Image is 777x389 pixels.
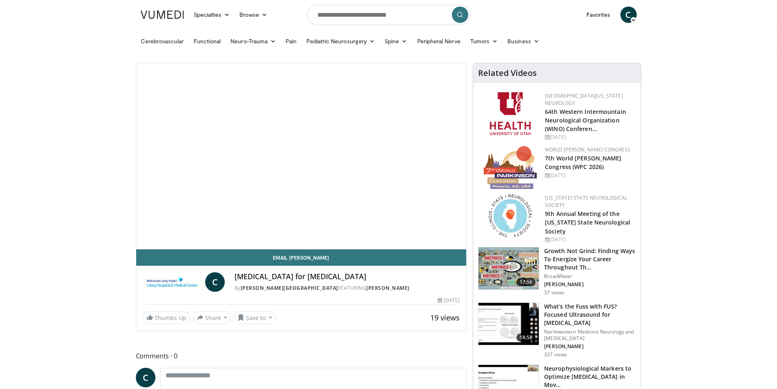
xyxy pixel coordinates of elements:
a: 7th World [PERSON_NAME] Congress (WPC 2026) [545,154,621,171]
a: Thumbs Up [143,311,190,324]
img: 71a8b48c-8850-4916-bbdd-e2f3ccf11ef9.png.150x105_q85_autocrop_double_scale_upscale_version-0.2.png [489,194,532,237]
div: [DATE] [545,236,634,243]
a: 9th Annual Meeting of the [US_STATE] State Neurological Society [545,210,630,235]
p: Northwestern Medicine Neurology and [MEDICAL_DATA] [544,329,636,342]
a: C [136,368,155,387]
p: 37 views [544,289,564,296]
a: 64th Western Intermountain Neurological Organization (WINO) Conferen… [545,108,626,133]
video-js: Video Player [136,63,467,249]
h4: Related Videos [478,68,537,78]
a: [PERSON_NAME][GEOGRAPHIC_DATA] [241,285,338,291]
img: VuMedi Logo [141,11,184,19]
a: Pediatric Neurosurgery [301,33,380,49]
a: World [PERSON_NAME] Congress [545,146,631,153]
a: Peripheral Nerve [412,33,465,49]
span: 19 views [430,313,460,322]
a: 17:56 Growth Not Grind: Finding Ways To Energize Your Career Throughout Th… BroadWater [PERSON_NA... [478,247,636,296]
div: [DATE] [545,172,634,179]
a: Business [503,33,544,49]
input: Search topics, interventions [307,5,470,24]
span: Comments 0 [136,351,467,361]
p: [PERSON_NAME] [544,343,636,350]
h4: [MEDICAL_DATA] for [MEDICAL_DATA] [235,272,460,281]
h3: Growth Not Grind: Finding Ways To Energize Your Career Throughout Th… [544,247,636,271]
button: Share [193,311,231,324]
a: Neuro-Trauma [226,33,281,49]
a: Favorites [582,7,615,23]
a: C [205,272,225,292]
div: [DATE] [438,297,460,304]
span: 17:56 [516,278,536,286]
a: Spine [380,33,412,49]
img: 12a3050a-609a-49cc-9ae7-c6842245203f.150x105_q85_crop-smart_upscale.jpg [478,247,539,290]
a: 18:58 What’s the Fuss with FUS? Focused Ultrasound for [MEDICAL_DATA] Northwestern Medicine Neuro... [478,302,636,358]
div: By FEATURING [235,285,460,292]
a: Specialties [189,7,235,23]
a: Pain [281,33,301,49]
p: [PERSON_NAME] [544,281,636,288]
img: f6362829-b0a3-407d-a044-59546adfd345.png.150x105_q85_autocrop_double_scale_upscale_version-0.2.png [490,92,531,135]
a: [US_STATE] State Neurological Society [545,194,627,209]
a: [GEOGRAPHIC_DATA][US_STATE] Neurology [545,92,623,107]
a: [PERSON_NAME] [366,285,410,291]
button: Save to [234,311,276,324]
span: 18:58 [516,333,536,342]
p: BroadWater [544,273,636,280]
img: Lahey Hospital & Medical Center [143,272,202,292]
a: Tumors [465,33,503,49]
a: C [620,7,637,23]
img: 16fe1da8-a9a0-4f15-bd45-1dd1acf19c34.png.150x105_q85_autocrop_double_scale_upscale_version-0.2.png [484,146,537,189]
h3: Neurophysiological Markers to Optimize [MEDICAL_DATA] in Mov… [544,365,636,389]
p: 337 views [544,351,567,358]
img: 0b7e8699-1489-4a82-b7f9-122becffcd55.150x105_q85_crop-smart_upscale.jpg [478,303,539,345]
a: Functional [189,33,226,49]
a: Browse [235,7,272,23]
h3: What’s the Fuss with FUS? Focused Ultrasound for [MEDICAL_DATA] [544,302,636,327]
div: [DATE] [545,133,634,141]
a: Cerebrovascular [136,33,189,49]
a: Email [PERSON_NAME] [136,249,467,266]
